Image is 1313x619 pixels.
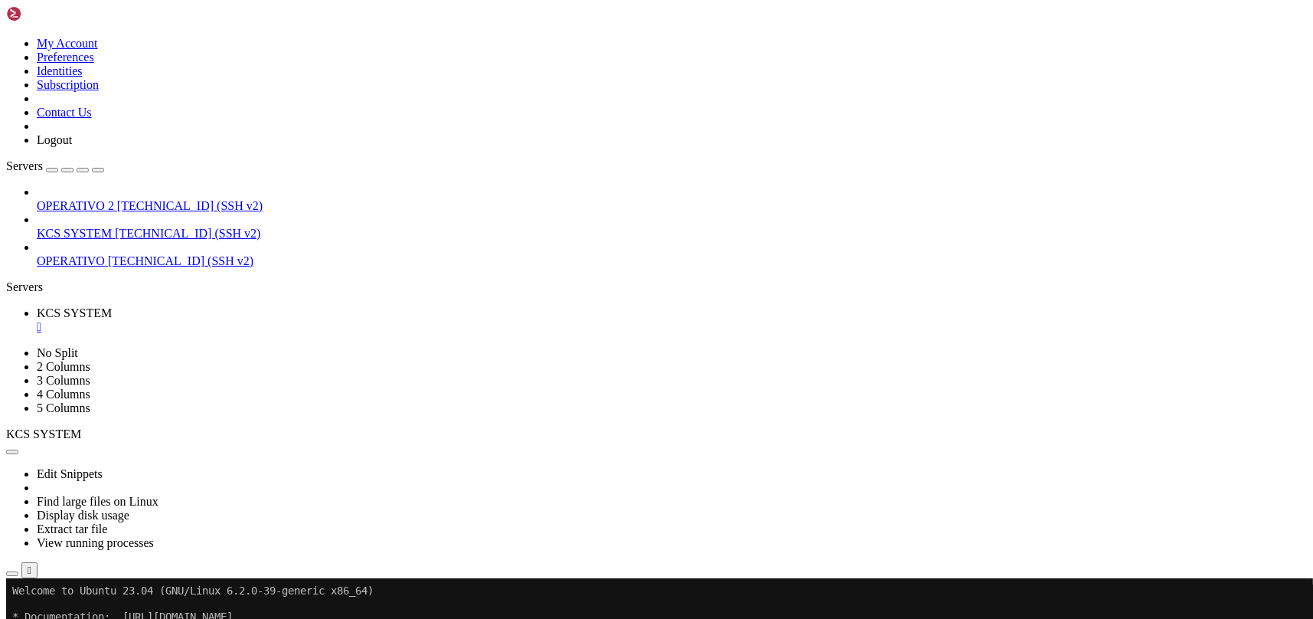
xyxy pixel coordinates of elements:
x-row: Welcome to Ubuntu 23.04 (GNU/Linux 6.2.0-39-generic x86_64) [6,6,1113,19]
a: 3 Columns [37,374,90,387]
a: OPERATIVO 2 [TECHNICAL_ID] (SSH v2) [37,199,1307,213]
a: No Split [37,346,78,359]
div:  [28,565,31,576]
li: KCS SYSTEM [TECHNICAL_ID] (SSH v2) [37,213,1307,241]
span: [TECHNICAL_ID] (SSH v2) [115,227,260,240]
x-row: Swap usage: 0% [6,149,1113,162]
a: Display disk usage [37,509,129,522]
x-row: Usage of /: 21.8% of 77.39GB Users logged in: 0 [6,123,1113,136]
li: OPERATIVO [TECHNICAL_ID] (SSH v2) [37,241,1307,268]
img: Shellngn [6,6,94,21]
x-row: [URL][DOMAIN_NAME] [6,306,1113,319]
a: Edit Snippets [37,467,103,480]
x-row: * Management: [URL][DOMAIN_NAME] [6,45,1113,58]
a: Extract tar file [37,522,107,535]
a: Identities [37,64,83,77]
a: Logout [37,133,72,146]
span: KCS SYSTEM [37,227,112,240]
div: Servers [6,280,1307,294]
span: Servers [6,159,43,172]
x-row: [URL][DOMAIN_NAME] [6,215,1113,228]
a: Preferences [37,51,94,64]
span: ubuntu@vps-08acaf7e [6,397,122,409]
span: [TECHNICAL_ID] (SSH v2) [108,254,253,267]
x-row: just raised the bar for easy, resilient and secure K8s cluster deployment. [6,188,1113,201]
x-row: Run 'do-release-upgrade' to upgrade to it. [6,345,1113,358]
x-row: Your Ubuntu release is not supported anymore. [6,280,1113,293]
a: Servers [6,159,104,172]
span: KCS SYSTEM [6,427,81,441]
x-row: To see these additional updates run: apt list --upgradable [6,254,1113,267]
div: (23, 30) [155,397,161,410]
x-row: * Support: [URL][DOMAIN_NAME] [6,58,1113,71]
x-row: * Strictly confined Kubernetes makes edge and IoT secure. Learn how MicroK8s [6,175,1113,188]
x-row: 1 update can be applied immediately. [6,241,1113,254]
span: KCS SYSTEM [37,306,112,319]
a: Find large files on Linux [37,495,158,508]
x-row: For upgrade information, please visit: [6,293,1113,306]
a: KCS SYSTEM [37,306,1307,334]
a:  [37,320,1307,334]
a: 5 Columns [37,401,90,414]
x-row: Last login: [DATE] from [TECHNICAL_ID] [6,384,1113,397]
a: Subscription [37,78,99,91]
span: OPERATIVO [37,254,105,267]
span: OPERATIVO 2 [37,199,114,212]
a: My Account [37,37,98,50]
x-row: System information as of [DATE] [6,84,1113,97]
li: OPERATIVO 2 [TECHNICAL_ID] (SSH v2) [37,185,1307,213]
x-row: * Documentation: [URL][DOMAIN_NAME] [6,32,1113,45]
a: 4 Columns [37,388,90,401]
x-row: System load: 0.0 Processes: 168 [6,110,1113,123]
span: [TECHNICAL_ID] (SSH v2) [117,199,263,212]
button:  [21,562,38,578]
x-row: : $ [6,397,1113,410]
a: Contact Us [37,106,92,119]
x-row: Memory usage: 68% IPv4 address for ens3: [TECHNICAL_ID] [6,136,1113,149]
a: View running processes [37,536,154,549]
x-row: New release '24.04.3 LTS' available. [6,332,1113,345]
a: OPERATIVO [TECHNICAL_ID] (SSH v2) [37,254,1307,268]
a: KCS SYSTEM [TECHNICAL_ID] (SSH v2) [37,227,1307,241]
span: ~ [129,397,135,409]
a: 2 Columns [37,360,90,373]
